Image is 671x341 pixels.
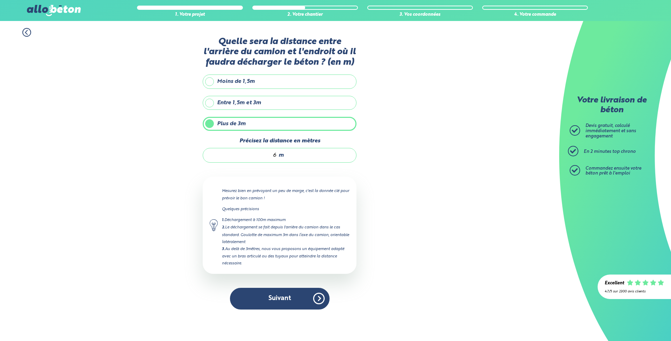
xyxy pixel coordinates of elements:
label: Plus de 3m [203,117,356,131]
p: Quelques précisions [222,206,349,213]
span: m [279,152,284,158]
div: Le déchargement se fait depuis l'arrière du camion dans le cas standard. Goulotte de maximum 3m d... [222,224,349,245]
button: Suivant [230,288,330,309]
label: Précisez la distance en mètres [203,138,356,144]
strong: 2. [222,226,225,229]
div: 1. Votre projet [137,12,243,17]
strong: 3. [222,247,225,251]
div: 3. Vos coordonnées [367,12,473,17]
label: Quelle sera la distance entre l'arrière du camion et l'endroit où il faudra décharger le béton ? ... [203,37,356,68]
iframe: Help widget launcher [609,314,663,333]
p: Mesurez bien en prévoyant un peu de marge, c'est la donnée clé pour prévoir le bon camion ! [222,187,349,201]
label: Moins de 1,5m [203,74,356,88]
div: 2. Votre chantier [252,12,358,17]
input: 0 [210,152,277,159]
div: Déchargement à 100m maximum [222,216,349,224]
label: Entre 1,5m et 3m [203,96,356,110]
div: Au delà de 3mètres, nous vous proposons un équipement adapté avec un bras articulé ou des tuyaux ... [222,246,349,267]
div: 4. Votre commande [482,12,588,17]
img: allobéton [27,5,81,16]
strong: 1. [222,218,224,222]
